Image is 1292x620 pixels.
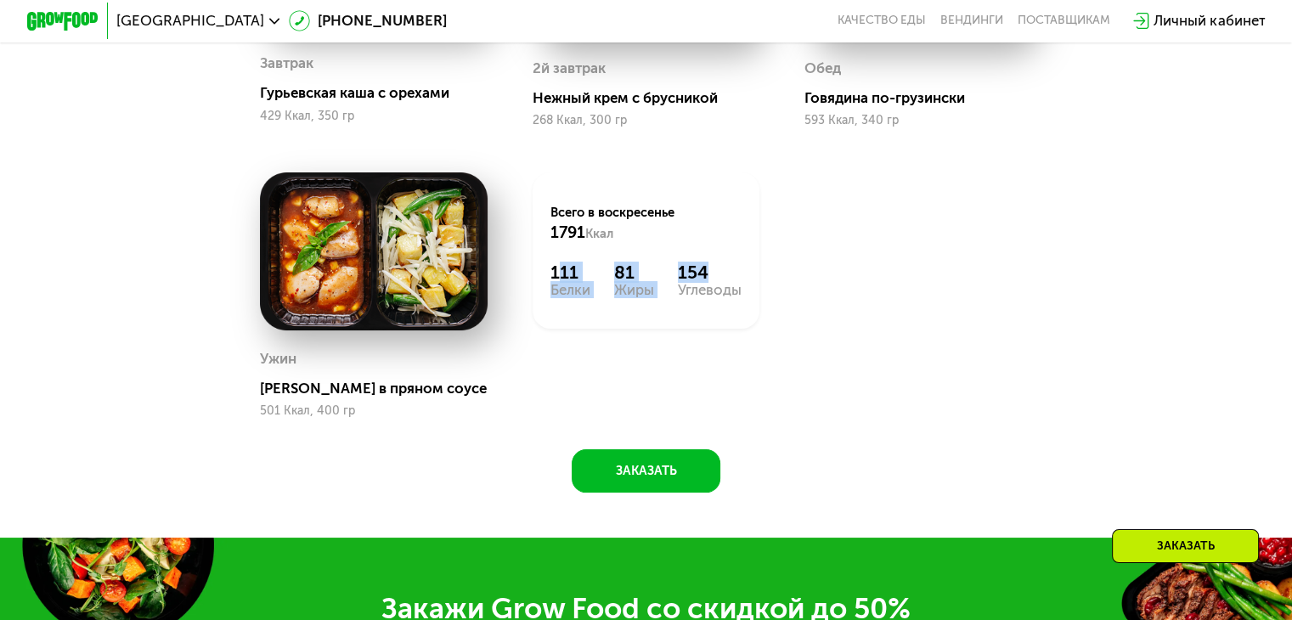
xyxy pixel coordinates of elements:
[1018,14,1110,28] div: поставщикам
[260,380,501,397] div: [PERSON_NAME] в пряном соусе
[260,110,488,123] div: 429 Ккал, 350 гр
[260,346,296,373] div: Ужин
[289,10,447,31] a: [PHONE_NUMBER]
[572,449,720,493] button: Заказать
[838,14,926,28] a: Качество еды
[260,404,488,418] div: 501 Ккал, 400 гр
[260,50,313,77] div: Завтрак
[116,14,264,28] span: [GEOGRAPHIC_DATA]
[585,226,613,241] span: Ккал
[678,283,742,297] div: Углеводы
[550,204,742,243] div: Всего в воскресенье
[533,55,606,82] div: 2й завтрак
[804,89,1046,107] div: Говядина по-грузински
[614,283,654,297] div: Жиры
[533,114,760,127] div: 268 Ккал, 300 гр
[550,283,590,297] div: Белки
[940,14,1003,28] a: Вендинги
[804,55,841,82] div: Обед
[804,114,1032,127] div: 593 Ккал, 340 гр
[260,84,501,102] div: Гурьевская каша с орехами
[550,262,590,283] div: 111
[1112,529,1259,563] div: Заказать
[614,262,654,283] div: 81
[1154,10,1265,31] div: Личный кабинет
[533,89,774,107] div: Нежный крем с брусникой
[678,262,742,283] div: 154
[550,223,585,242] span: 1791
